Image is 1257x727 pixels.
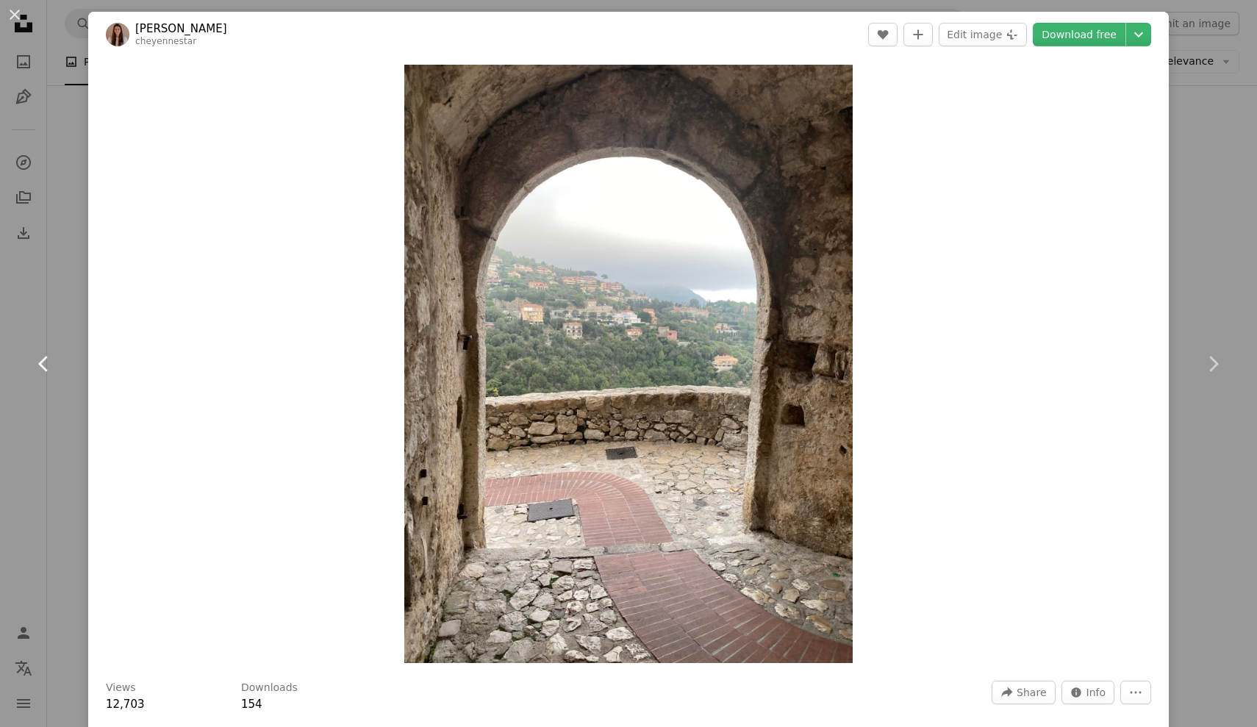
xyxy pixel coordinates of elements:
[241,681,298,695] h3: Downloads
[106,698,145,711] span: 12,703
[1033,23,1125,46] a: Download free
[868,23,898,46] button: Like
[404,65,853,663] img: a stone arch with a brick walkway leading to it
[1120,681,1151,704] button: More Actions
[1061,681,1115,704] button: Stats about this image
[903,23,933,46] button: Add to Collection
[1169,293,1257,434] a: Next
[135,36,196,46] a: cheyennestar
[241,698,262,711] span: 154
[1086,681,1106,703] span: Info
[992,681,1055,704] button: Share this image
[135,21,227,36] a: [PERSON_NAME]
[1017,681,1046,703] span: Share
[404,65,853,663] button: Zoom in on this image
[939,23,1027,46] button: Edit image
[1126,23,1151,46] button: Choose download size
[106,23,129,46] img: Go to Cheyenne Martinez's profile
[106,681,136,695] h3: Views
